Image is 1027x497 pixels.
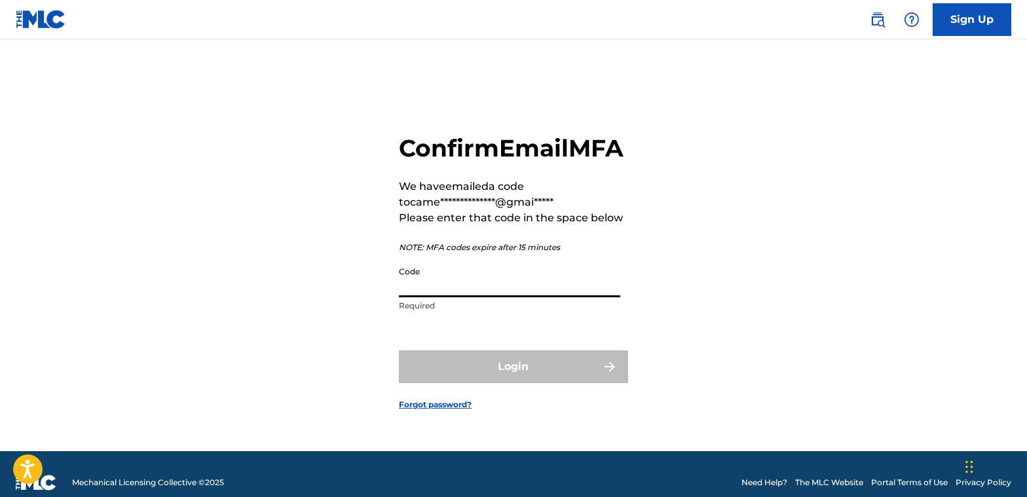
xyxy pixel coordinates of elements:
p: Please enter that code in the space below [399,210,628,226]
iframe: Chat Widget [962,434,1027,497]
img: MLC Logo [16,10,66,29]
a: Public Search [865,7,891,33]
a: The MLC Website [795,477,863,488]
a: Forgot password? [399,399,472,411]
img: help [904,12,920,28]
a: Privacy Policy [956,477,1011,488]
h2: Confirm Email MFA [399,134,628,163]
img: search [870,12,886,28]
img: logo [16,475,56,490]
span: Mechanical Licensing Collective © 2025 [72,477,224,488]
p: Required [399,300,620,312]
a: Sign Up [933,3,1011,36]
a: Need Help? [741,477,787,488]
div: Drag [965,447,973,487]
a: Portal Terms of Use [871,477,948,488]
div: Help [899,7,925,33]
p: NOTE: MFA codes expire after 15 minutes [399,242,628,253]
